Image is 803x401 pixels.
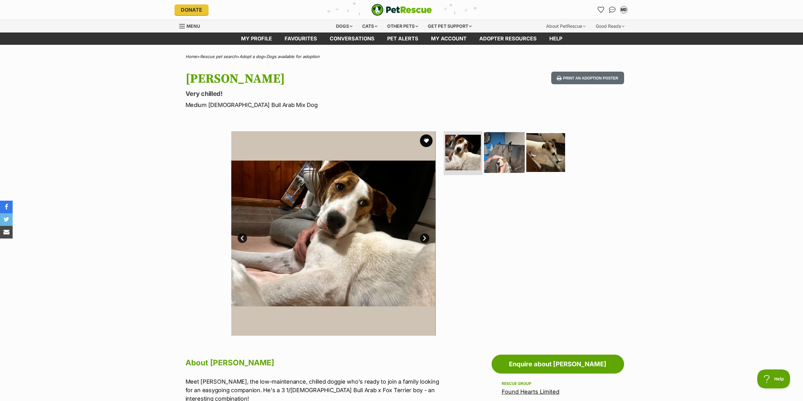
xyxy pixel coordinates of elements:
a: Found Hearts Limited [502,388,559,395]
a: Favourites [596,5,606,15]
img: logo-e224e6f780fb5917bec1dbf3a21bbac754714ae5b6737aabdf751b685950b380.svg [371,4,432,16]
button: Print an adoption poster [551,72,624,85]
div: Cats [358,20,382,32]
div: About PetRescue [542,20,590,32]
a: Pet alerts [381,32,425,45]
h1: [PERSON_NAME] [186,72,452,86]
span: Menu [186,23,200,29]
div: Get pet support [423,20,476,32]
a: My account [425,32,473,45]
img: Photo of Hank [526,133,565,172]
p: Medium [DEMOGRAPHIC_DATA] Bull Arab Mix Dog [186,101,452,109]
div: Good Reads [591,20,629,32]
a: Next [420,233,429,243]
a: Menu [179,20,204,31]
div: MD [621,7,627,13]
iframe: Help Scout Beacon - Open [757,369,790,388]
div: Dogs [332,20,357,32]
a: Help [543,32,569,45]
img: Photo of Hank [231,131,436,336]
a: Conversations [607,5,617,15]
a: Adopter resources [473,32,543,45]
a: PetRescue [371,4,432,16]
button: My account [619,5,629,15]
img: chat-41dd97257d64d25036548639549fe6c8038ab92f7586957e7f3b1b290dea8141.svg [609,7,616,13]
a: Prev [238,233,247,243]
a: Donate [174,4,209,15]
a: Enquire about [PERSON_NAME] [492,355,624,374]
a: Favourites [278,32,323,45]
ul: Account quick links [596,5,629,15]
img: Photo of Hank [435,131,640,336]
div: Rescue group [502,381,614,386]
h2: About [PERSON_NAME] [186,356,446,370]
button: favourite [420,134,433,147]
img: Photo of Hank [445,135,481,170]
a: conversations [323,32,381,45]
a: Adopt a dog [239,54,263,59]
p: Very chilled! [186,89,452,98]
div: > > > [170,54,634,59]
a: Dogs available for adoption [266,54,320,59]
a: Rescue pet search [200,54,237,59]
a: Home [186,54,197,59]
div: Other pets [383,20,422,32]
img: Photo of Hank [484,132,525,173]
a: My profile [235,32,278,45]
